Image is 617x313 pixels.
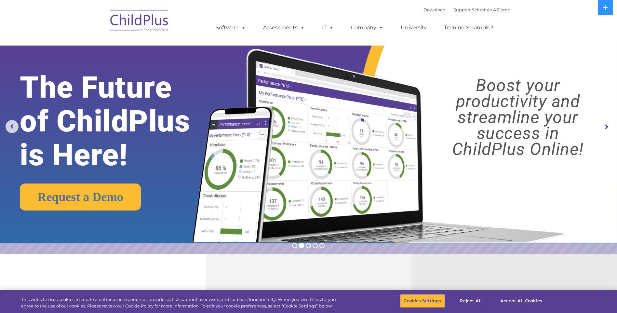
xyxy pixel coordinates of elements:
[107,5,172,38] img: ChildPlus by Procare Solutions
[20,71,217,172] rs-layer: The Future of ChildPlus is Here!
[21,296,339,309] div: This website uses cookies to create a better user experience, provide statistics about user visit...
[344,21,390,34] a: Company
[472,7,510,12] a: Schedule A Demo
[423,7,446,12] a: Download
[257,21,311,34] a: Assessments
[423,7,510,12] font: |
[20,184,141,211] a: Request a Demo
[315,21,340,34] a: IT
[497,294,546,308] button: Accept All Cookies
[453,7,471,12] a: Support
[90,43,110,48] span: Last name
[599,294,614,308] button: Close
[450,294,491,308] button: Reject All
[437,21,500,34] a: Training Scramble!!
[400,294,445,308] button: Cookies Settings
[90,70,118,75] span: Phone number
[209,21,252,34] a: Software
[426,77,610,157] rs-layer: Boost your productivity and streamline your success in ChildPlus Online!
[394,21,433,34] a: University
